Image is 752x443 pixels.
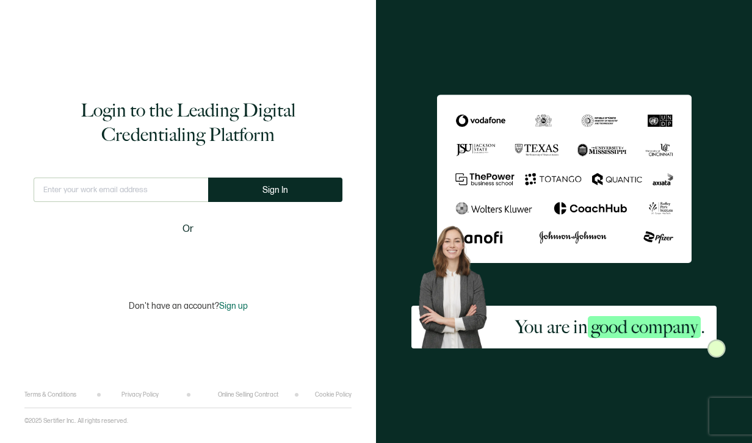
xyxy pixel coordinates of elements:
img: Sertifier Login - You are in <span class="strong-h">good company</span>. [437,95,692,262]
iframe: Sign in with Google Button [112,245,264,272]
a: Terms & Conditions [24,391,76,398]
a: Privacy Policy [121,391,159,398]
p: Don't have an account? [129,301,248,311]
a: Cookie Policy [315,391,352,398]
button: Sign In [208,178,342,202]
a: Online Selling Contract [218,391,278,398]
input: Enter your work email address [34,178,208,202]
span: Sign up [219,301,248,311]
p: ©2025 Sertifier Inc.. All rights reserved. [24,417,128,425]
span: Or [183,221,193,237]
h2: You are in . [515,315,705,339]
span: good company [588,316,701,338]
span: Sign In [262,185,288,195]
h1: Login to the Leading Digital Credentialing Platform [34,98,342,147]
img: Sertifier Login [707,339,726,358]
img: Sertifier Login - You are in <span class="strong-h">good company</span>. Hero [411,220,503,348]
